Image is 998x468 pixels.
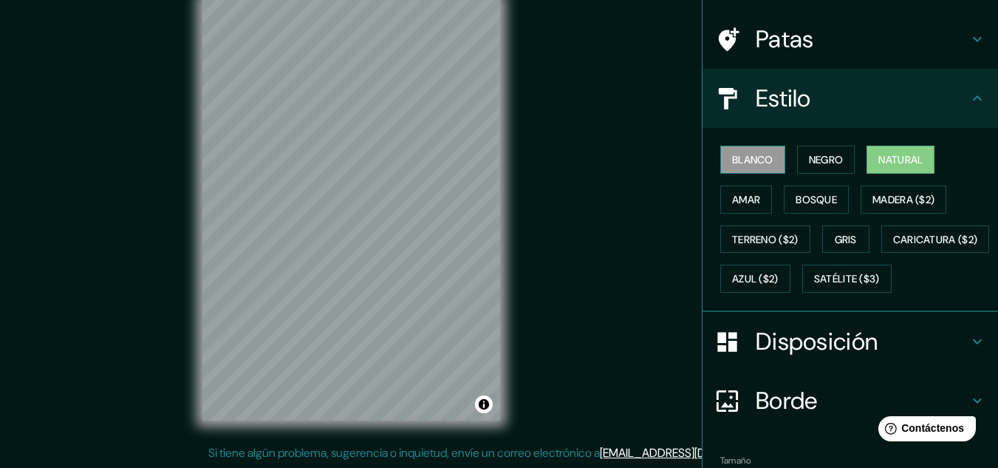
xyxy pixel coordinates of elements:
[822,225,869,254] button: Gris
[732,153,773,166] font: Blanco
[878,153,923,166] font: Natural
[756,24,814,55] font: Patas
[784,186,849,214] button: Bosque
[797,146,855,174] button: Negro
[208,445,600,461] font: Si tiene algún problema, sugerencia o inquietud, envíe un correo electrónico a
[720,265,790,293] button: Azul ($2)
[720,186,772,214] button: Amar
[881,225,990,254] button: Caricatura ($2)
[802,265,892,293] button: Satélite ($3)
[720,225,810,254] button: Terreno ($2)
[720,455,751,467] font: Tamaño
[872,193,934,206] font: Madera ($2)
[809,153,844,166] font: Negro
[835,233,857,246] font: Gris
[703,10,998,69] div: Patas
[814,273,880,286] font: Satélite ($3)
[703,312,998,371] div: Disposición
[732,233,799,246] font: Terreno ($2)
[893,233,978,246] font: Caricatura ($2)
[796,193,837,206] font: Bosque
[732,193,760,206] font: Amar
[720,146,785,174] button: Blanco
[867,146,934,174] button: Natural
[861,186,946,214] button: Madera ($2)
[732,273,779,286] font: Azul ($2)
[600,445,782,461] a: [EMAIL_ADDRESS][DOMAIN_NAME]
[703,69,998,128] div: Estilo
[475,396,493,413] button: Activar o desactivar atribución
[756,326,878,357] font: Disposición
[867,410,982,452] iframe: Lanzador de widgets de ayuda
[756,385,818,416] font: Borde
[756,83,811,114] font: Estilo
[703,371,998,430] div: Borde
